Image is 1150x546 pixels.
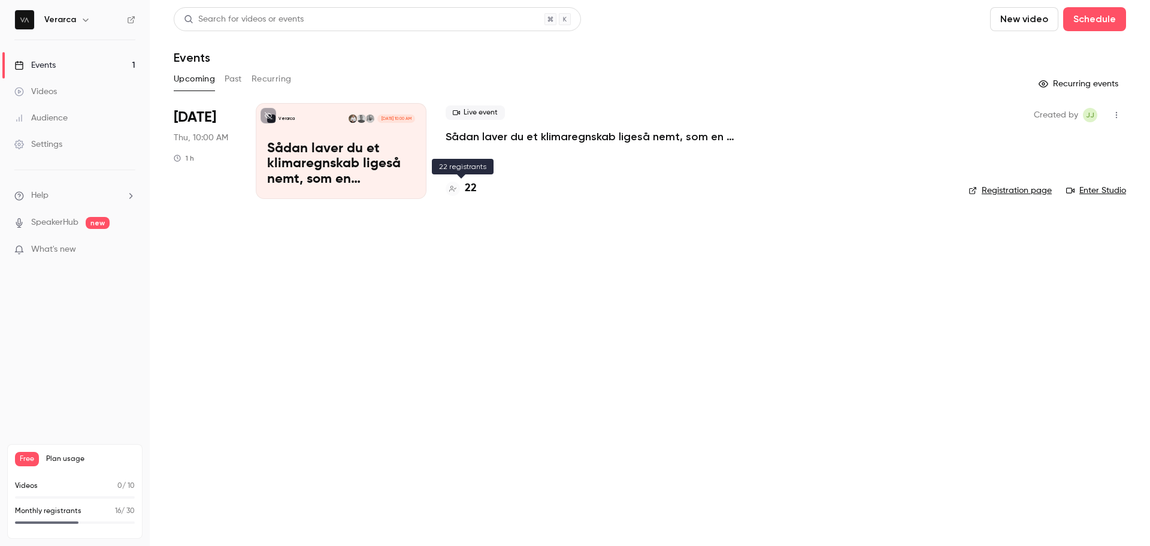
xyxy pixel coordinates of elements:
[990,7,1058,31] button: New video
[174,132,228,144] span: Thu, 10:00 AM
[14,189,135,202] li: help-dropdown-opener
[117,482,122,490] span: 0
[446,129,805,144] a: Sådan laver du et klimaregnskab ligeså nemt, som en resultatopgørelse
[1066,185,1126,197] a: Enter Studio
[184,13,304,26] div: Search for videos or events
[349,114,357,123] img: Søren Orluf
[969,185,1052,197] a: Registration page
[31,189,49,202] span: Help
[14,86,57,98] div: Videos
[14,112,68,124] div: Audience
[121,245,135,255] iframe: Noticeable Trigger
[357,114,365,123] img: Dan Skovgaard
[446,180,477,197] a: 22
[1033,74,1126,93] button: Recurring events
[174,70,215,89] button: Upcoming
[14,138,62,150] div: Settings
[174,50,210,65] h1: Events
[15,452,39,466] span: Free
[174,108,216,127] span: [DATE]
[377,114,414,123] span: [DATE] 10:00 AM
[86,217,110,229] span: new
[252,70,292,89] button: Recurring
[115,506,135,517] p: / 30
[15,506,81,517] p: Monthly registrants
[44,14,76,26] h6: Verarca
[1083,108,1097,122] span: Jonas jkr+wemarket@wemarket.dk
[225,70,242,89] button: Past
[256,103,426,199] a: Sådan laver du et klimaregnskab ligeså nemt, som en resultatopgørelseVerarcaSøren HøjbergDan Skov...
[14,59,56,71] div: Events
[31,243,76,256] span: What's new
[279,116,295,122] p: Verarca
[115,508,121,515] span: 16
[1086,108,1094,122] span: Jj
[267,141,415,188] p: Sådan laver du et klimaregnskab ligeså nemt, som en resultatopgørelse
[174,103,237,199] div: Oct 23 Thu, 10:00 AM (Europe/Copenhagen)
[1063,7,1126,31] button: Schedule
[31,216,78,229] a: SpeakerHub
[1034,108,1078,122] span: Created by
[46,454,135,464] span: Plan usage
[465,180,477,197] h4: 22
[15,10,34,29] img: Verarca
[117,481,135,491] p: / 10
[15,481,38,491] p: Videos
[446,105,505,120] span: Live event
[174,153,194,163] div: 1 h
[366,114,374,123] img: Søren Højberg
